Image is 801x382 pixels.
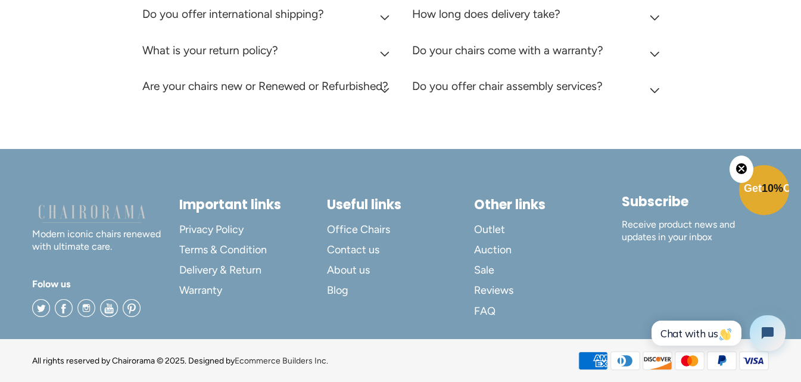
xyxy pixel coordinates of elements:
[327,281,474,301] a: Blog
[474,263,494,277] span: Sale
[474,219,621,240] a: Outlet
[762,182,783,194] span: 10%
[474,260,621,280] a: Sale
[474,243,512,257] span: Auction
[179,281,326,301] a: Warranty
[327,284,348,297] span: Blog
[474,223,505,237] span: Outlet
[327,243,379,257] span: Contact us
[179,284,222,297] span: Warranty
[142,7,324,21] h2: Do you offer international shipping?
[235,356,328,366] a: Ecommerce Builders Inc.
[412,71,664,107] summary: Do you offer chair assembly services?
[474,240,621,260] a: Auction
[622,219,769,244] p: Receive product news and updates in your inbox
[179,197,326,213] h2: Important links
[474,301,621,321] a: FAQ
[179,243,267,257] span: Terms & Condition
[32,203,151,223] img: chairorama
[744,182,799,194] span: Get Off
[327,263,370,277] span: About us
[638,305,796,361] iframe: Tidio Chat
[739,166,789,216] div: Get10%OffClose teaser
[327,260,474,280] a: About us
[474,305,495,318] span: FAQ
[142,44,278,57] h2: What is your return policy?
[32,355,328,367] div: All rights reserved by Chairorama © 2025. Designed by
[474,281,621,301] a: Reviews
[179,260,326,280] a: Delivery & Return
[32,277,179,291] h4: Folow us
[179,223,244,237] span: Privacy Policy
[142,35,394,72] summary: What is your return policy?
[32,203,179,253] p: Modern iconic chairs renewed with ultimate care.
[142,79,388,93] h2: Are your chairs new or Renewed or Refurbished?
[730,156,753,183] button: Close teaser
[179,263,261,277] span: Delivery & Return
[327,197,474,213] h2: Useful links
[327,219,474,240] a: Office Chairs
[474,284,513,297] span: Reviews
[412,79,603,93] h2: Do you offer chair assembly services?
[179,219,326,240] a: Privacy Policy
[179,240,326,260] a: Terms & Condition
[142,71,394,107] summary: Are your chairs new or Renewed or Refurbished?
[327,223,390,237] span: Office Chairs
[412,7,560,21] h2: How long does delivery take?
[327,240,474,260] a: Contact us
[474,197,621,213] h2: Other links
[412,35,664,72] summary: Do your chairs come with a warranty?
[412,44,603,57] h2: Do your chairs come with a warranty?
[622,194,769,210] h2: Subscribe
